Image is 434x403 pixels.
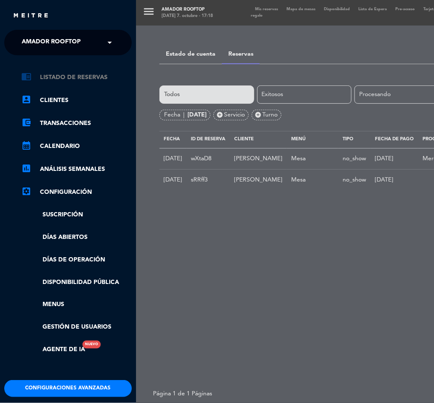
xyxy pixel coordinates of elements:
[4,380,132,397] button: Configuraciones avanzadas
[21,233,132,242] a: Días abiertos
[21,187,132,197] a: Configuración
[21,163,31,173] i: assessment
[21,71,31,82] i: chrome_reader_mode
[21,94,31,105] i: account_box
[21,345,85,355] a: Agente de IANuevo
[82,341,101,349] div: Nuevo
[21,186,31,196] i: settings_applications
[22,34,81,51] span: Amador Rooftop
[21,118,132,128] a: account_balance_walletTransacciones
[21,322,132,332] a: Gestión de usuarios
[21,278,132,287] a: Disponibilidad pública
[21,141,132,151] a: calendar_monthCalendario
[21,117,31,128] i: account_balance_wallet
[21,72,132,82] a: chrome_reader_modeListado de Reservas
[21,210,132,220] a: Suscripción
[21,255,132,265] a: Días de Operación
[13,13,49,19] img: MEITRE
[21,300,132,309] a: Menus
[21,140,31,150] i: calendar_month
[21,95,132,105] a: account_boxClientes
[21,164,132,174] a: assessmentANÁLISIS SEMANALES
